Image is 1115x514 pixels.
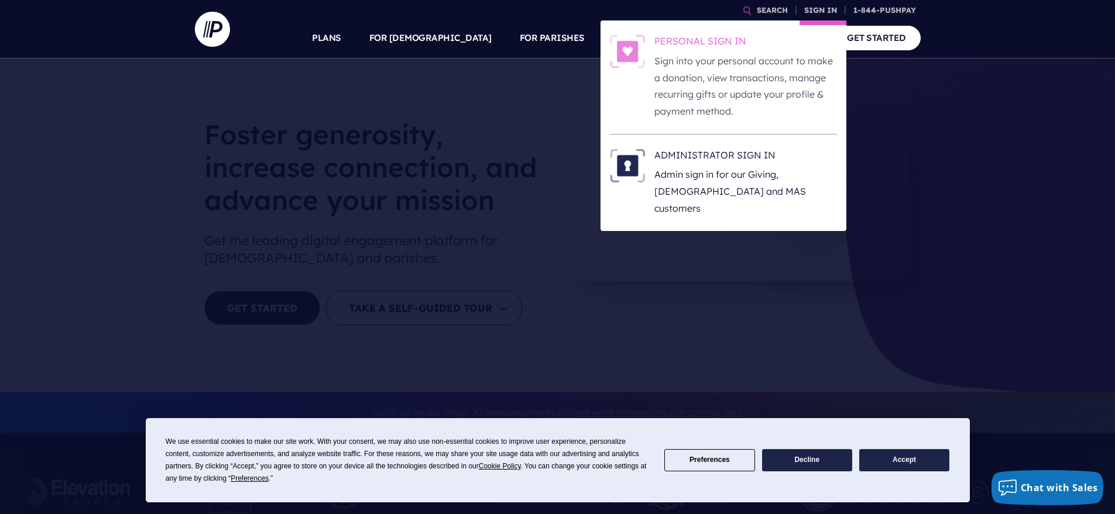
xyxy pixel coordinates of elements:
a: EXPLORE [692,18,733,58]
a: GET STARTED [832,26,921,50]
span: Preferences [231,474,269,482]
h6: PERSONAL SIGN IN [654,35,837,52]
h6: ADMINISTRATOR SIGN IN [654,149,837,166]
a: FOR [DEMOGRAPHIC_DATA] [369,18,492,58]
button: Chat with Sales [992,470,1104,505]
span: Cookie Policy [479,462,521,470]
a: FOR PARISHES [520,18,585,58]
a: PLANS [312,18,341,58]
button: Preferences [664,449,754,472]
p: Admin sign in for our Giving, [DEMOGRAPHIC_DATA] and MAS customers [654,166,837,216]
div: We use essential cookies to make our site work. With your consent, we may also use non-essential ... [166,436,650,485]
a: SOLUTIONS [613,18,665,58]
span: Chat with Sales [1021,481,1098,494]
a: COMPANY [761,18,805,58]
img: PERSONAL SIGN IN - Illustration [610,35,645,68]
img: ADMINISTRATOR SIGN IN - Illustration [610,149,645,182]
button: Accept [859,449,949,472]
div: Cookie Consent Prompt [146,418,970,502]
p: Sign into your personal account to make a donation, view transactions, manage recurring gifts or ... [654,53,837,120]
a: ADMINISTRATOR SIGN IN - Illustration ADMINISTRATOR SIGN IN Admin sign in for our Giving, [DEMOGRA... [610,149,837,217]
button: Decline [762,449,852,472]
a: PERSONAL SIGN IN - Illustration PERSONAL SIGN IN Sign into your personal account to make a donati... [610,35,837,120]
